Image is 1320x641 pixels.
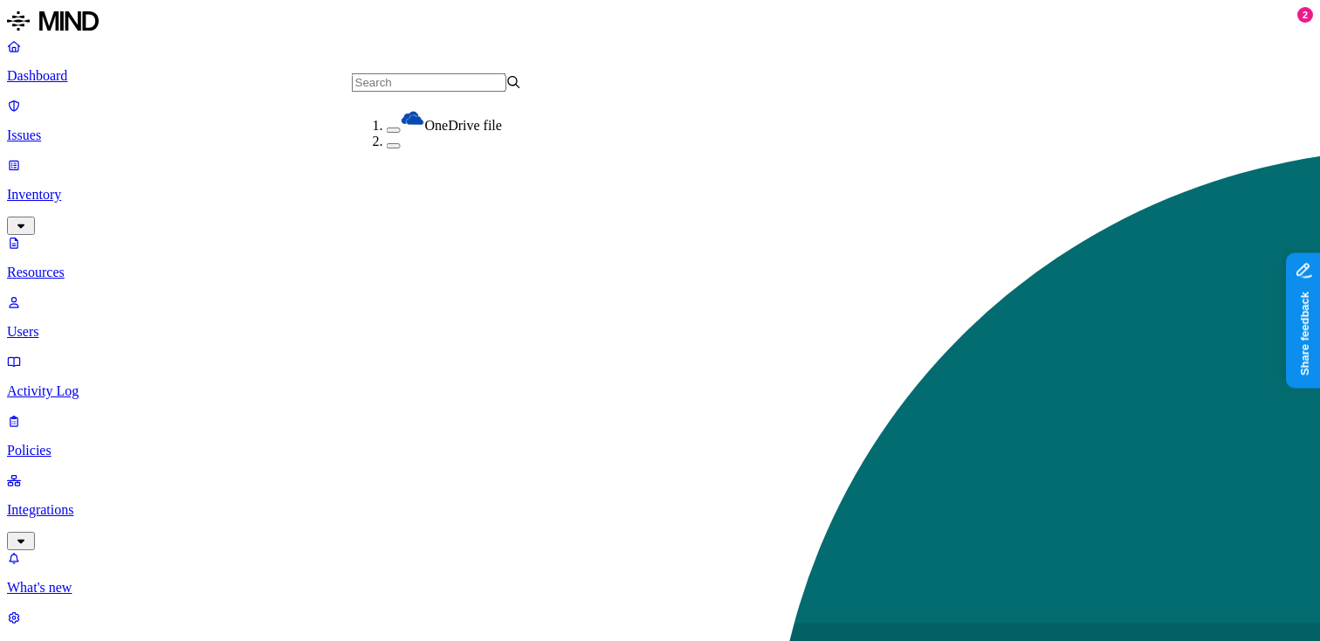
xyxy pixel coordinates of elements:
[7,383,1313,399] p: Activity Log
[7,265,1313,280] p: Resources
[7,157,1313,232] a: Inventory
[1297,7,1313,23] div: 2
[7,580,1313,596] p: What's new
[352,73,506,92] input: Search
[7,98,1313,143] a: Issues
[401,106,425,130] img: onedrive.svg
[7,472,1313,548] a: Integrations
[7,7,1313,38] a: MIND
[7,128,1313,143] p: Issues
[7,68,1313,84] p: Dashboard
[7,413,1313,458] a: Policies
[7,235,1313,280] a: Resources
[425,118,502,133] span: OneDrive file
[7,324,1313,340] p: Users
[7,187,1313,203] p: Inventory
[7,443,1313,458] p: Policies
[7,294,1313,340] a: Users
[7,502,1313,518] p: Integrations
[7,354,1313,399] a: Activity Log
[7,7,99,35] img: MIND
[7,38,1313,84] a: Dashboard
[7,550,1313,596] a: What's new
